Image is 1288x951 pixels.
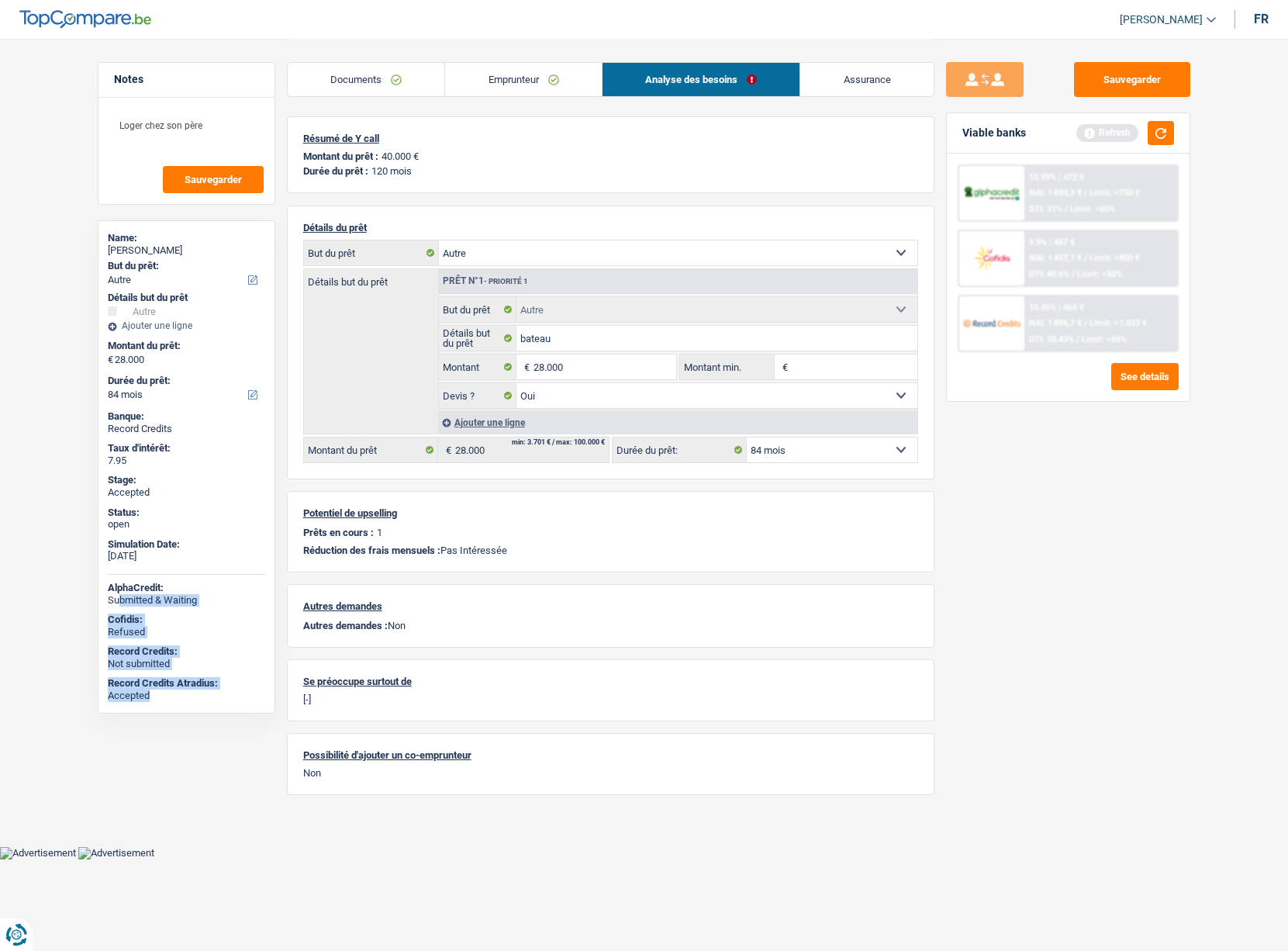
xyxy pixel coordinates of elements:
[484,277,528,285] span: - Priorité 1
[1076,334,1079,344] span: /
[114,73,259,86] h5: Notes
[382,150,419,162] p: 40.000 €
[603,63,800,96] a: Analyse des besoins
[1029,269,1069,279] span: DTI: 40.6%
[108,410,265,423] div: Banque:
[963,185,1020,202] img: AlphaCredit
[288,63,445,96] a: Documents
[963,309,1020,337] img: Record Credits
[1072,269,1075,279] span: /
[108,507,265,519] div: Status:
[185,175,242,185] span: Sauvegarder
[304,240,439,265] label: But du prêt
[1082,334,1127,344] span: Limit: <65%
[439,354,517,379] label: Montant
[1089,318,1147,328] span: Limit: >1.033 €
[108,292,265,304] div: Détails but du prêt
[108,474,265,486] div: Stage:
[163,166,264,193] button: Sauvegarder
[1029,318,1082,328] span: NAI: 1 896,7 €
[108,354,113,366] span: €
[1254,12,1269,26] div: fr
[108,244,265,257] div: [PERSON_NAME]
[1029,334,1074,344] span: DTI: 28.43%
[108,538,265,551] div: Simulation Date:
[303,133,918,144] p: Résumé de Y call
[1084,318,1087,328] span: /
[108,423,265,435] div: Record Credits
[439,326,517,351] label: Détails but du prêt
[303,545,918,556] p: Pas Intéressée
[1074,62,1190,97] button: Sauvegarder
[303,222,918,233] p: Détails du prêt
[800,63,934,96] a: Assurance
[303,676,918,687] p: Se préoccupe surtout de
[439,297,517,322] label: But du prêt
[680,354,775,379] label: Montant min.
[1070,204,1115,214] span: Limit: <60%
[19,10,151,29] img: TopCompare Logo
[1076,124,1138,141] div: Refresh
[1029,188,1082,198] span: NAI: 1 693,3 €
[108,455,265,467] div: 7.95
[438,437,455,462] span: €
[1065,204,1068,214] span: /
[108,550,265,562] div: [DATE]
[1029,253,1082,263] span: NAI: 1 457,7 €
[371,165,412,177] p: 120 mois
[303,507,918,519] p: Potentiel de upselling
[303,527,374,538] p: Prêts en cours :
[1107,7,1216,33] a: [PERSON_NAME]
[108,260,262,272] label: But du prêt:
[303,600,918,612] p: Autres demandes
[1029,204,1062,214] span: DTI: 31%
[303,767,918,779] p: Non
[108,658,265,670] div: Not submitted
[438,411,917,434] div: Ajouter une ligne
[962,126,1026,140] div: Viable banks
[775,354,792,379] span: €
[108,442,265,455] div: Taux d'intérêt:
[303,620,918,631] p: Non
[303,150,378,162] p: Montant du prêt :
[1084,188,1087,198] span: /
[108,677,265,690] div: Record Credits Atradius:
[108,614,265,626] div: Cofidis:
[108,486,265,499] div: Accepted
[1029,172,1084,182] div: 10.99% | 472 €
[963,244,1020,272] img: Cofidis
[108,582,265,594] div: AlphaCredit:
[1077,269,1122,279] span: Limit: <50%
[439,276,532,286] div: Prêt n°1
[303,545,440,556] span: Réduction des frais mensuels :
[1084,253,1087,263] span: /
[108,594,265,607] div: Submitted & Waiting
[108,518,265,531] div: open
[303,620,388,631] span: Autres demandes :
[303,749,918,761] p: Possibilité d'ajouter un co-emprunteur
[108,690,265,702] div: Accepted
[512,439,605,446] div: min: 3.701 € / max: 100.000 €
[304,437,438,462] label: Montant du prêt
[108,645,265,658] div: Record Credits:
[1089,188,1140,198] span: Limit: >750 €
[439,383,517,408] label: Devis ?
[445,63,602,96] a: Emprunteur
[108,626,265,638] div: Refused
[1111,363,1179,390] button: See details
[108,375,262,387] label: Durée du prêt:
[108,340,262,352] label: Montant du prêt:
[303,693,918,705] p: [-]
[613,437,747,462] label: Durée du prêt:
[516,354,534,379] span: €
[108,232,265,244] div: Name:
[377,527,382,538] p: 1
[78,847,154,859] img: Advertisement
[303,165,368,177] p: Durée du prêt :
[1029,237,1075,247] div: 9.9% | 457 €
[304,269,438,287] label: Détails but du prêt
[1089,253,1140,263] span: Limit: >800 €
[1029,303,1084,313] div: 10.45% | 465 €
[108,320,265,331] div: Ajouter une ligne
[1120,13,1203,26] span: [PERSON_NAME]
